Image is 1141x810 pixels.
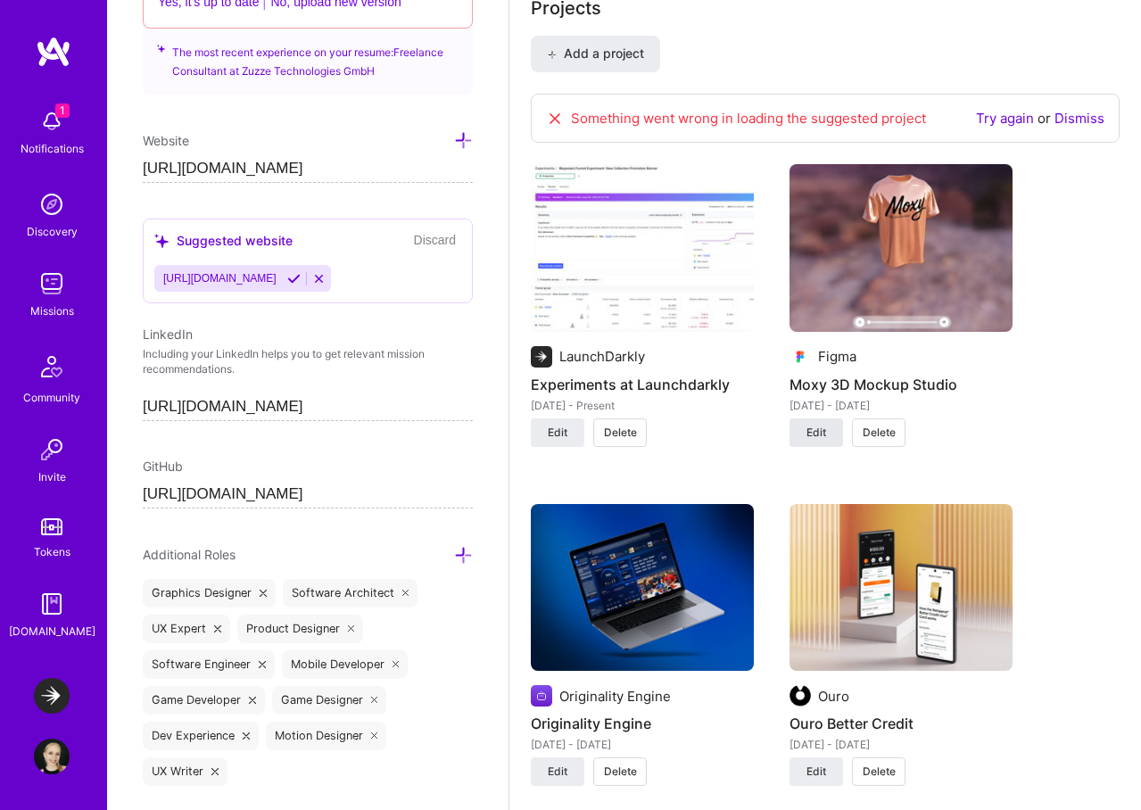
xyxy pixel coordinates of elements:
div: LaunchDarkly [559,347,645,366]
h4: Experiments at Launchdarkly [531,373,754,396]
img: bell [34,103,70,139]
span: [URL][DOMAIN_NAME] [163,272,277,285]
span: Edit [548,425,567,441]
div: Mobile Developer [282,650,409,679]
img: guide book [34,586,70,622]
div: Notifications [21,139,84,158]
img: Company logo [790,685,811,707]
div: [DOMAIN_NAME] [9,622,95,641]
div: Software Architect [283,579,418,607]
i: icon Close [211,768,219,775]
h4: Moxy 3D Mockup Studio [790,373,1013,396]
div: Dev Experience [143,722,259,750]
div: [DATE] - Present [531,396,754,415]
div: Tokens [34,542,70,561]
button: Delete [593,418,647,447]
div: Community [23,388,80,407]
img: Originality Engine [531,504,754,672]
img: LaunchDarkly: Experimentation Delivery Team [34,678,70,714]
button: Edit [790,757,843,786]
a: LaunchDarkly: Experimentation Delivery Team [29,678,74,714]
span: Add a project [547,45,644,62]
i: icon PlusBlack [547,50,557,60]
div: Game Designer [272,686,387,715]
div: Missions [30,302,74,320]
i: icon Close [243,732,250,740]
div: or [976,109,1104,128]
i: Reject [312,272,326,285]
div: Figma [818,347,856,366]
a: Try again [976,110,1034,127]
img: Ouro Better Credit [790,504,1013,672]
i: icon SuggestedTeams [157,43,165,55]
div: Motion Designer [266,722,387,750]
button: Edit [790,418,843,447]
span: Edit [806,425,826,441]
img: Company logo [531,685,552,707]
a: Dismiss [1054,110,1104,127]
div: Software Engineer [143,650,275,679]
i: icon Close [371,732,378,740]
div: Something went wrong in loading the suggested project [546,109,926,128]
img: teamwork [34,266,70,302]
div: Game Developer [143,686,265,715]
i: icon Close [348,625,355,632]
h4: Originality Engine [531,712,754,735]
i: icon Close [249,697,256,704]
div: Suggested website [154,231,293,250]
div: Originality Engine [559,687,671,706]
img: Company logo [790,346,811,368]
span: Delete [604,425,637,441]
span: Website [143,133,189,148]
span: LinkedIn [143,326,193,342]
span: Edit [806,764,826,780]
div: Ouro [818,687,849,706]
i: icon SuggestedTeams [154,234,169,249]
div: [DATE] - [DATE] [790,396,1013,415]
span: Delete [604,764,637,780]
button: Delete [852,418,905,447]
i: icon Close [259,661,266,668]
p: Including your LinkedIn helps you to get relevant mission recommendations. [143,347,473,377]
h4: Ouro Better Credit [790,712,1013,735]
i: icon Close [371,697,378,704]
i: icon Close [214,625,221,632]
i: icon Close [260,590,267,597]
div: The most recent experience on your resume: Freelance Consultant at Zuzze Technologies GmbH [143,18,473,95]
button: Delete [593,757,647,786]
input: http://... [143,154,473,183]
span: Delete [863,764,896,780]
img: Community [30,345,73,388]
div: UX Writer [143,757,227,786]
i: icon Close [402,590,409,597]
i: icon Close [393,661,400,668]
div: Invite [38,467,66,486]
button: Add a project [531,36,660,71]
button: Discard [409,230,461,251]
img: User Avatar [34,739,70,774]
span: GitHub [143,459,183,474]
button: Edit [531,418,584,447]
img: Company logo [531,346,552,368]
img: Invite [34,432,70,467]
img: tokens [41,518,62,535]
span: Delete [863,425,896,441]
div: [DATE] - [DATE] [531,735,754,754]
span: Edit [548,764,567,780]
button: Delete [852,757,905,786]
i: Accept [287,272,301,285]
img: discovery [34,186,70,222]
img: Moxy 3D Mockup Studio [790,164,1013,332]
div: UX Expert [143,615,230,643]
button: Edit [531,757,584,786]
div: Discovery [27,222,78,241]
div: [DATE] - [DATE] [790,735,1013,754]
img: logo [36,36,71,68]
span: Additional Roles [143,547,236,562]
a: User Avatar [29,739,74,774]
span: 1 [55,103,70,118]
img: Experiments at Launchdarkly [531,164,754,332]
div: Product Designer [237,615,364,643]
div: Graphics Designer [143,579,276,607]
i: icon SlimRedX [546,110,564,128]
